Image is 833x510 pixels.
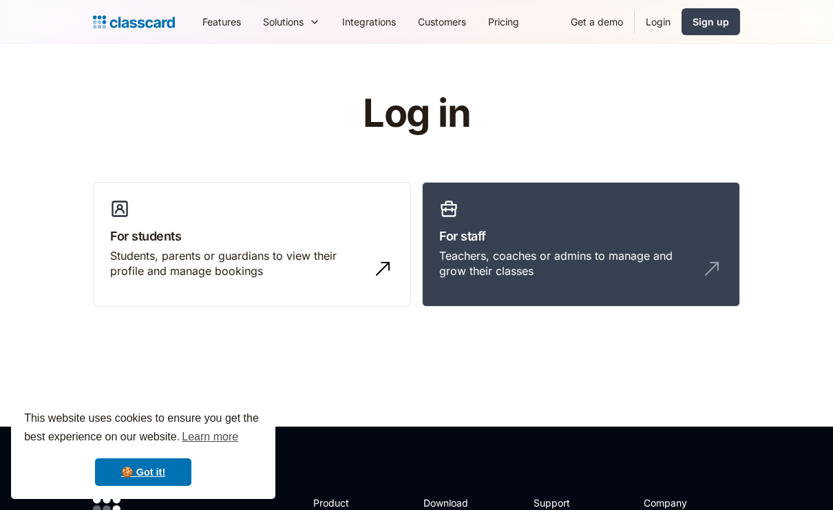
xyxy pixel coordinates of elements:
h3: For staff [439,227,723,245]
div: Students, parents or guardians to view their profile and manage bookings [110,248,366,279]
div: Solutions [252,6,331,37]
a: For studentsStudents, parents or guardians to view their profile and manage bookings [93,182,411,307]
h2: Support [534,496,589,510]
span: This website uses cookies to ensure you get the best experience on our website. [24,410,262,447]
a: home [93,12,175,32]
div: Teachers, coaches or admins to manage and grow their classes [439,248,695,279]
a: Login [635,6,682,37]
h2: Company [644,496,735,510]
h1: Log in [198,92,635,135]
div: Solutions [263,14,304,29]
h2: Product [313,496,387,510]
a: learn more about cookies [180,427,240,447]
a: For staffTeachers, coaches or admins to manage and grow their classes [422,182,740,307]
a: dismiss cookie message [95,458,191,486]
div: cookieconsent [11,397,275,499]
a: Customers [407,6,477,37]
h3: For students [110,227,394,245]
div: Sign up [693,14,729,29]
a: Get a demo [560,6,634,37]
h2: Download [423,496,480,510]
a: Sign up [682,8,740,35]
a: Pricing [477,6,530,37]
a: Features [191,6,252,37]
a: Integrations [331,6,407,37]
